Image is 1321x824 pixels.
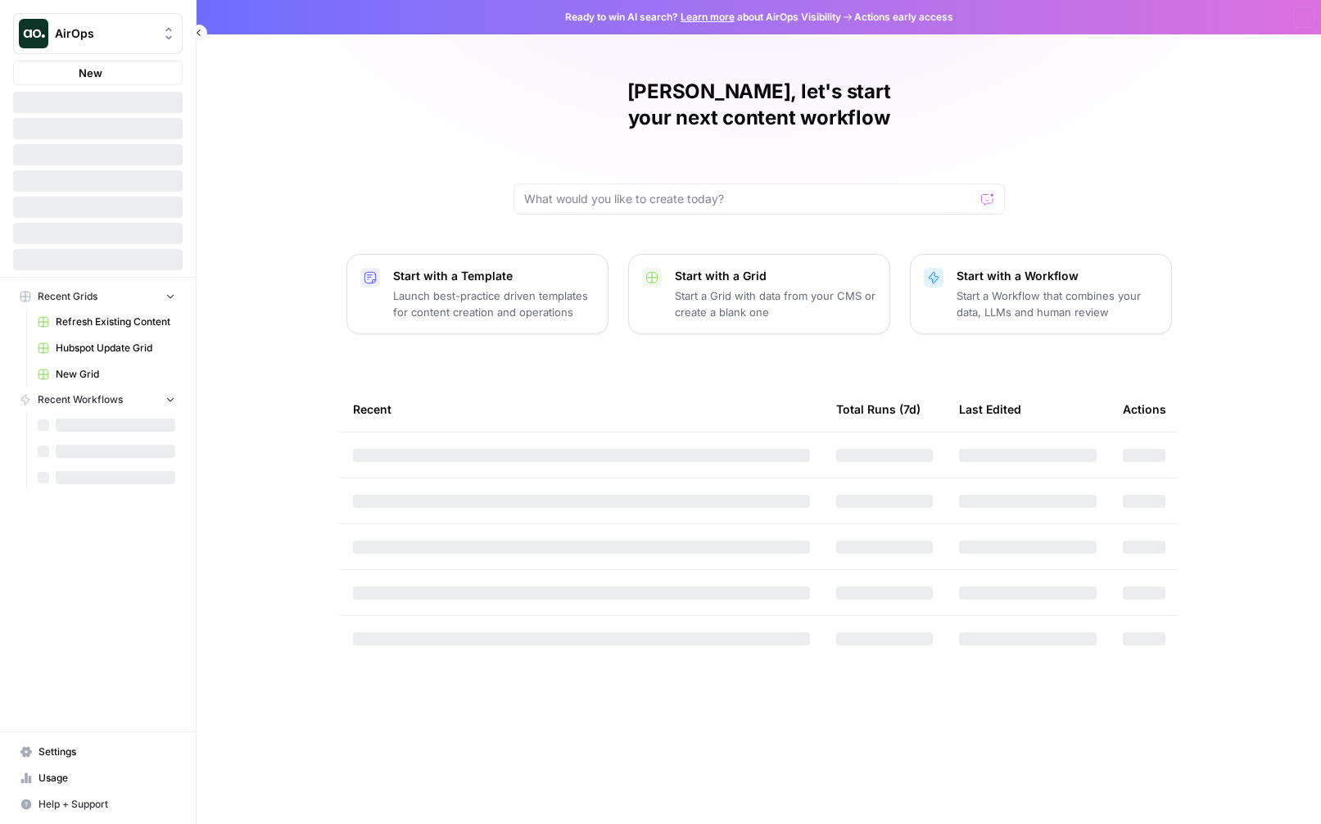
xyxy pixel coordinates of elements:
input: What would you like to create today? [524,191,975,207]
div: Recent [353,387,810,432]
span: Help + Support [38,797,175,812]
button: Start with a WorkflowStart a Workflow that combines your data, LLMs and human review [910,254,1172,334]
h1: [PERSON_NAME], let's start your next content workflow [513,79,1005,131]
p: Start with a Template [393,268,595,284]
span: Settings [38,745,175,759]
img: AirOps Logo [19,19,48,48]
button: Help + Support [13,791,183,817]
span: AirOps [55,25,154,42]
button: Workspace: AirOps [13,13,183,54]
a: Hubspot Update Grid [30,335,183,361]
p: Start with a Workflow [957,268,1158,284]
span: Refresh Existing Content [56,315,175,329]
a: Learn more [681,11,735,23]
div: Total Runs (7d) [836,387,921,432]
button: Recent Grids [13,284,183,309]
p: Launch best-practice driven templates for content creation and operations [393,287,595,320]
span: Ready to win AI search? about AirOps Visibility [565,10,841,25]
a: Settings [13,739,183,765]
span: Recent Grids [38,289,97,304]
span: Usage [38,771,175,786]
p: Start a Workflow that combines your data, LLMs and human review [957,287,1158,320]
a: New Grid [30,361,183,387]
button: Recent Workflows [13,387,183,412]
span: New Grid [56,367,175,382]
button: Start with a TemplateLaunch best-practice driven templates for content creation and operations [346,254,608,334]
span: New [79,65,102,81]
span: Actions early access [854,10,953,25]
div: Last Edited [959,387,1021,432]
p: Start with a Grid [675,268,876,284]
a: Usage [13,765,183,791]
p: Start a Grid with data from your CMS or create a blank one [675,287,876,320]
button: Start with a GridStart a Grid with data from your CMS or create a blank one [628,254,890,334]
button: New [13,61,183,85]
div: Actions [1123,387,1166,432]
a: Refresh Existing Content [30,309,183,335]
span: Hubspot Update Grid [56,341,175,355]
span: Recent Workflows [38,392,123,407]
